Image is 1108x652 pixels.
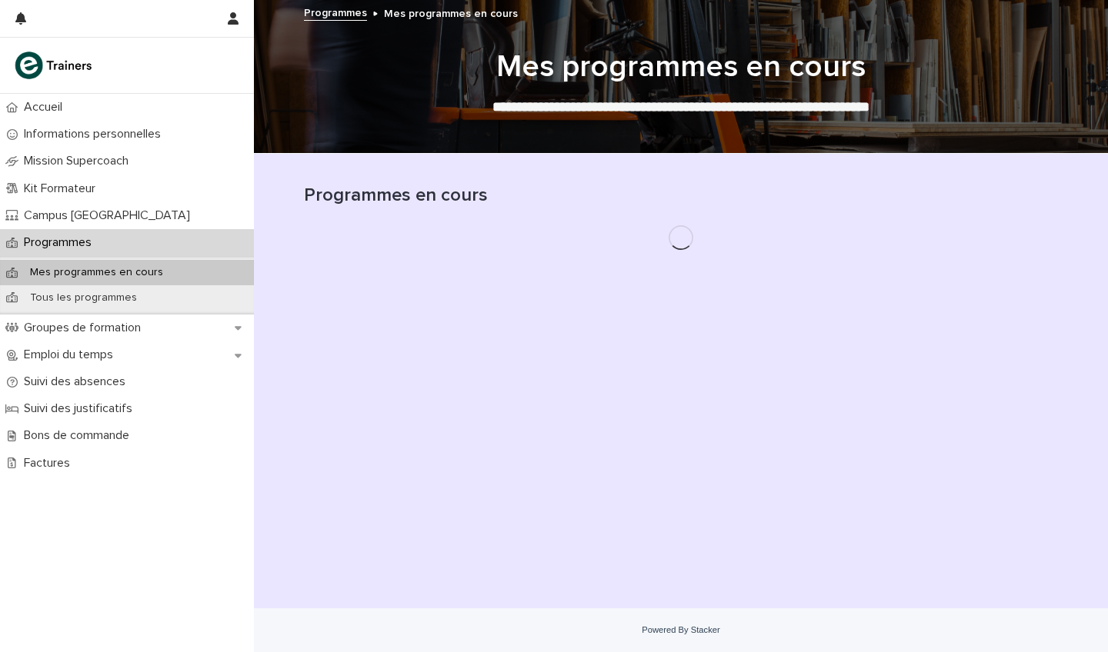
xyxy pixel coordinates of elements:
[18,348,125,362] p: Emploi du temps
[18,154,141,168] p: Mission Supercoach
[384,4,518,21] p: Mes programmes en cours
[18,127,173,141] p: Informations personnelles
[18,208,202,223] p: Campus [GEOGRAPHIC_DATA]
[18,100,75,115] p: Accueil
[18,291,149,304] p: Tous les programmes
[18,401,145,416] p: Suivi des justificatifs
[304,3,367,21] a: Programmes
[18,456,82,471] p: Factures
[18,235,104,250] p: Programmes
[18,321,153,335] p: Groupes de formation
[18,181,108,196] p: Kit Formateur
[642,625,719,634] a: Powered By Stacker
[12,50,97,81] img: K0CqGN7SDeD6s4JG8KQk
[304,48,1058,85] h1: Mes programmes en cours
[18,428,142,443] p: Bons de commande
[18,266,175,279] p: Mes programmes en cours
[18,374,138,389] p: Suivi des absences
[304,185,1058,207] h1: Programmes en cours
